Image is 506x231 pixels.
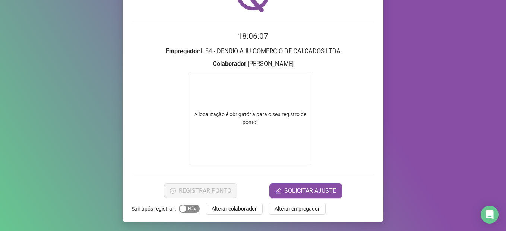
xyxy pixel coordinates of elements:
[189,111,311,126] div: A localização é obrigatória para o seu registro de ponto!
[275,205,320,213] span: Alterar empregador
[275,188,281,194] span: edit
[238,32,268,41] time: 18:06:07
[481,206,499,224] div: Open Intercom Messenger
[132,59,374,69] h3: : [PERSON_NAME]
[284,186,336,195] span: SOLICITAR AJUSTE
[132,203,179,215] label: Sair após registrar
[166,48,199,55] strong: Empregador
[164,183,237,198] button: REGISTRAR PONTO
[213,60,246,67] strong: Colaborador
[206,203,263,215] button: Alterar colaborador
[269,183,342,198] button: editSOLICITAR AJUSTE
[212,205,257,213] span: Alterar colaborador
[269,203,326,215] button: Alterar empregador
[132,47,374,56] h3: : L 84 - DENRIO AJU COMERCIO DE CALCADOS LTDA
